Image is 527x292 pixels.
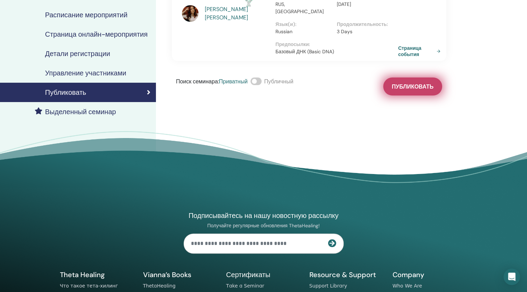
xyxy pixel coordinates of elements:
[184,211,344,220] h4: Подписывайтесь на нашу новостную рассылку
[184,222,344,229] p: Получайте регулярные обновления ThetaHealing!
[275,28,333,35] p: Russian
[309,270,384,279] h5: Resource & Support
[60,283,118,289] a: Что такое тета-хилинг
[503,268,520,285] div: Open Intercom Messenger
[45,69,126,77] h4: Управление участниками
[337,21,394,28] p: Продолжительность :
[264,78,293,85] span: Публичный
[337,28,394,35] p: 3 Days
[275,48,398,55] p: Базовый ДНК (Basic DNA)
[45,88,86,97] h4: Публиковать
[383,77,442,95] button: Публиковать
[226,283,264,289] a: Take a Seminar
[226,270,301,279] h5: Сертификаты
[60,270,135,279] h5: Theta Healing
[275,41,398,48] p: Предпосылки :
[45,49,110,58] h4: Детали регистрации
[176,78,219,85] span: Поиск семинара :
[393,270,467,279] h5: Company
[393,283,422,289] a: Who We Are
[45,108,116,116] h4: Выделенный семинар
[275,21,333,28] p: Язык(и) :
[205,5,269,22] a: [PERSON_NAME] [PERSON_NAME]
[219,78,248,85] span: Приватный
[392,83,433,90] span: Публиковать
[182,5,199,22] img: default.jpg
[45,11,128,19] h4: Расписание мероприятий
[309,283,347,289] a: Support Library
[143,270,218,279] h5: Vianna’s Books
[275,1,333,15] p: RUS, [GEOGRAPHIC_DATA]
[337,1,394,8] p: [DATE]
[143,283,176,289] a: ThetaHealing
[45,30,148,38] h4: Страница онлайн-мероприятия
[398,45,443,57] a: Страница события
